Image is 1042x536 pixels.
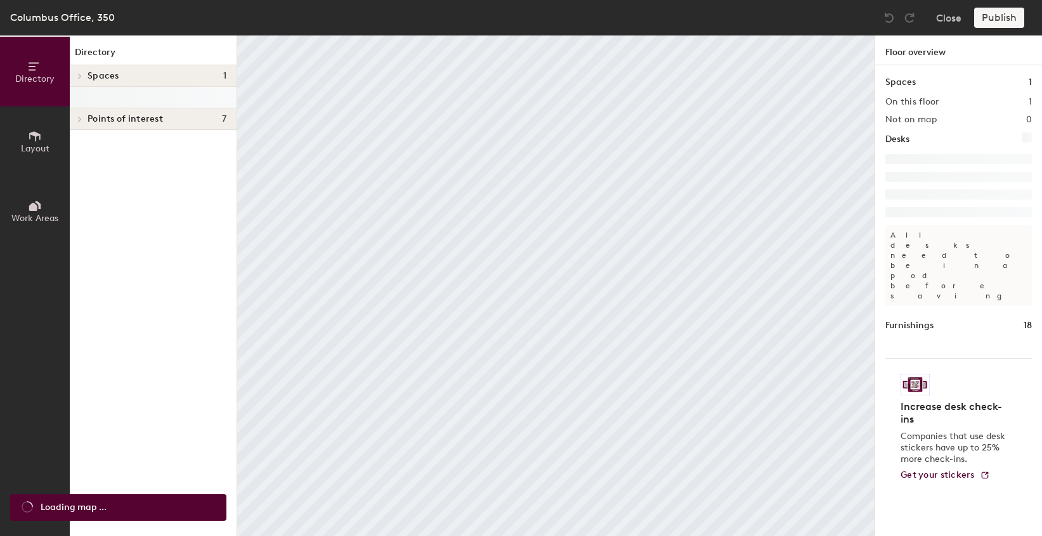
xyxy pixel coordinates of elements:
span: Get your stickers [901,469,975,480]
h2: On this floor [885,97,939,107]
span: Work Areas [11,213,58,224]
span: Directory [15,73,55,84]
div: Columbus Office, 350 [10,10,115,25]
p: All desks need to be in a pod before saving [885,225,1032,306]
h2: 1 [1029,97,1032,107]
h4: Increase desk check-ins [901,400,1009,426]
button: Close [936,8,961,28]
span: 7 [222,114,226,124]
a: Get your stickers [901,470,990,481]
span: Layout [21,143,49,154]
span: Points of interest [88,114,163,124]
span: 1 [223,71,226,81]
img: Redo [903,11,916,24]
h1: Directory [70,46,237,65]
canvas: Map [237,35,875,536]
h2: 0 [1026,115,1032,125]
img: Undo [883,11,895,24]
h1: Desks [885,132,909,146]
span: Loading map ... [41,501,107,514]
h1: Floor overview [875,35,1042,65]
img: Sticker logo [901,374,930,395]
h2: Not on map [885,115,937,125]
h1: 1 [1029,75,1032,89]
p: Companies that use desk stickers have up to 25% more check-ins. [901,431,1009,465]
h1: Spaces [885,75,916,89]
h1: Furnishings [885,319,934,333]
span: Spaces [88,71,119,81]
h1: 18 [1024,319,1032,333]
